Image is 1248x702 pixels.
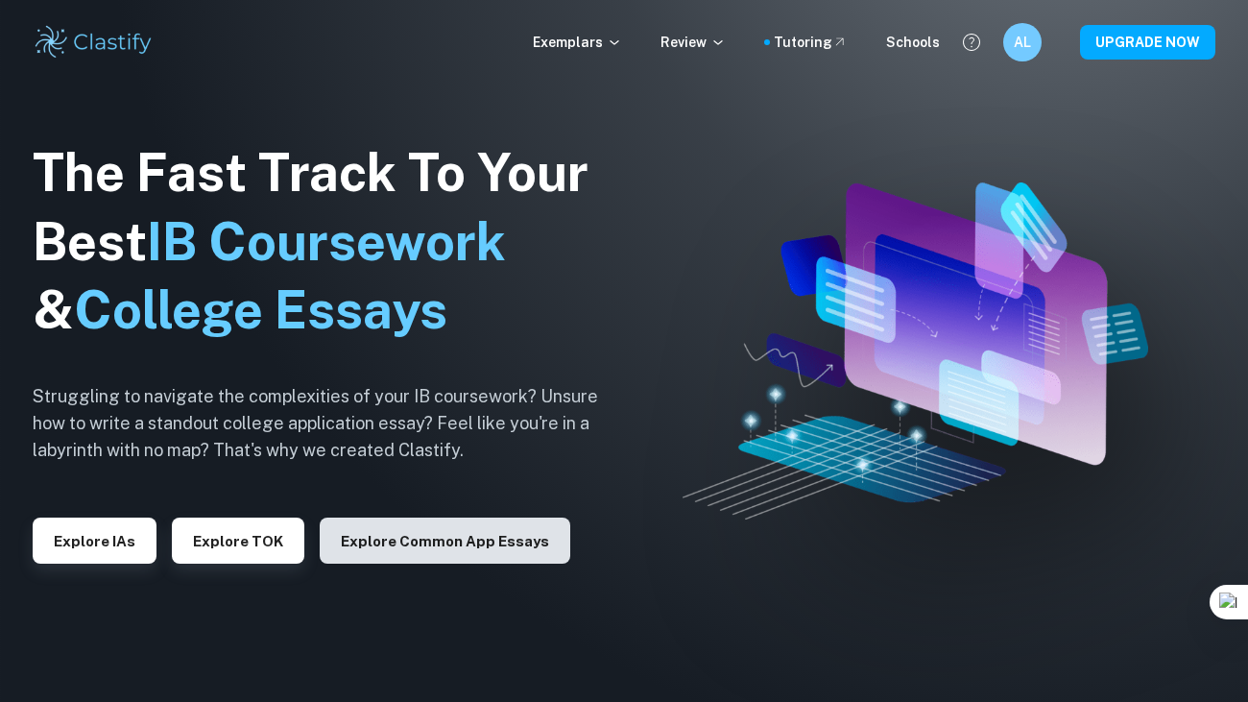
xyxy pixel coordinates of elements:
span: College Essays [74,279,447,340]
a: Explore TOK [172,531,304,549]
a: Explore IAs [33,531,156,549]
button: Help and Feedback [955,26,988,59]
button: UPGRADE NOW [1080,25,1215,60]
a: Schools [886,32,940,53]
button: Explore IAs [33,518,156,564]
img: Clastify hero [683,182,1148,520]
h6: AL [1012,32,1034,53]
img: Clastify logo [33,23,155,61]
span: IB Coursework [147,211,506,272]
p: Review [660,32,726,53]
button: Explore TOK [172,518,304,564]
h1: The Fast Track To Your Best & [33,138,628,346]
button: AL [1003,23,1042,61]
h6: Struggling to navigate the complexities of your IB coursework? Unsure how to write a standout col... [33,383,628,464]
button: Explore Common App essays [320,518,570,564]
a: Explore Common App essays [320,531,570,549]
p: Exemplars [533,32,622,53]
a: Tutoring [774,32,848,53]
